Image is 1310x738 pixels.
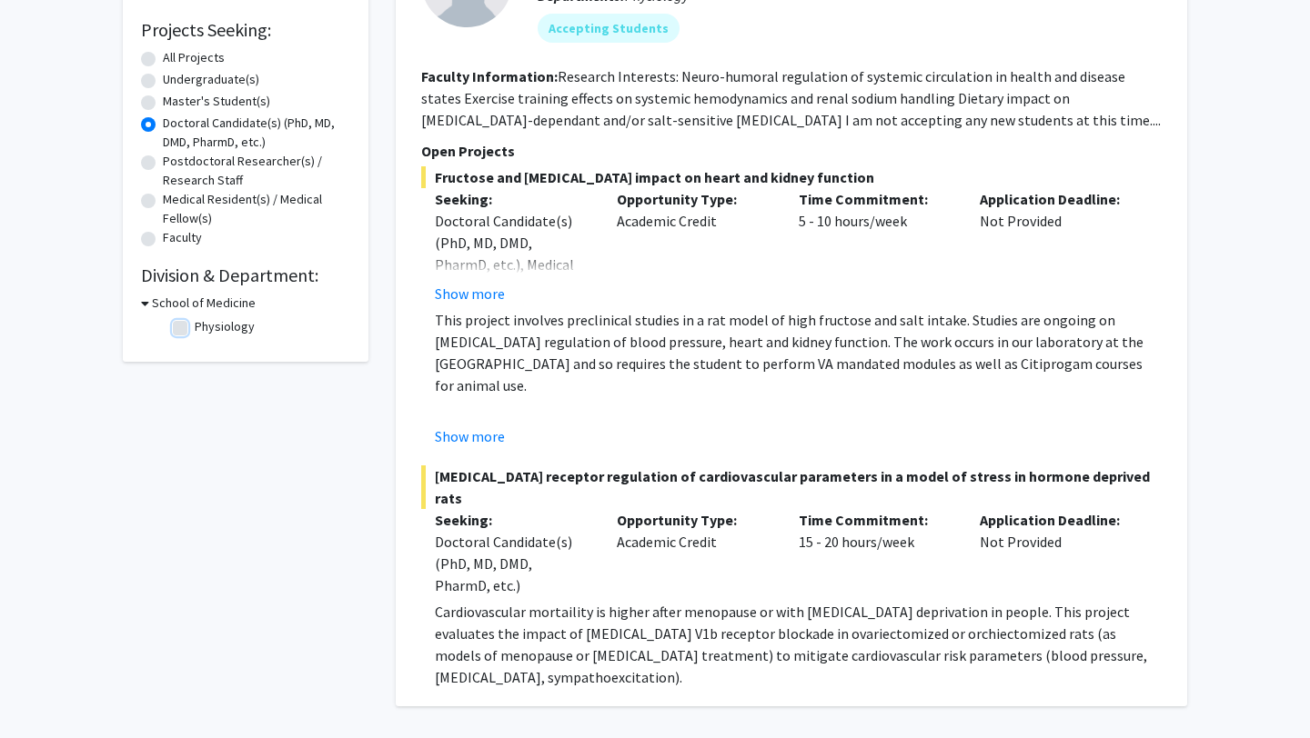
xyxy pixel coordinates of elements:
[152,294,256,313] h3: School of Medicine
[163,114,350,152] label: Doctoral Candidate(s) (PhD, MD, DMD, PharmD, etc.)
[435,531,589,596] div: Doctoral Candidate(s) (PhD, MD, DMD, PharmD, etc.)
[421,465,1162,509] span: [MEDICAL_DATA] receptor regulation of cardiovascular parameters in a model of stress in hormone d...
[799,188,953,210] p: Time Commitment:
[603,509,785,596] div: Academic Credit
[603,188,785,304] div: Academic Credit
[435,509,589,531] p: Seeking:
[980,509,1134,531] p: Application Deadline:
[435,425,505,447] button: Show more
[538,14,680,43] mat-chip: Accepting Students
[617,509,771,531] p: Opportunity Type:
[435,283,505,304] button: Show more
[421,67,1161,129] fg-read-more: Research Interests: Neuro-humoral regulation of systemic circulation in health and disease states...
[163,152,350,190] label: Postdoctoral Researcher(s) / Research Staff
[966,509,1148,596] div: Not Provided
[163,190,350,228] label: Medical Resident(s) / Medical Fellow(s)
[421,166,1162,188] span: Fructose and [MEDICAL_DATA] impact on heart and kidney function
[163,228,202,247] label: Faculty
[141,264,350,286] h2: Division & Department:
[163,92,270,111] label: Master's Student(s)
[421,67,558,85] b: Faculty Information:
[799,509,953,531] p: Time Commitment:
[435,309,1162,396] p: This project involves preclinical studies in a rat model of high fructose and salt intake. Studie...
[163,48,225,67] label: All Projects
[435,210,589,319] div: Doctoral Candidate(s) (PhD, MD, DMD, PharmD, etc.), Medical Resident(s) / Medical Fellow(s)
[980,188,1134,210] p: Application Deadline:
[195,317,255,336] label: Physiology
[785,188,967,304] div: 5 - 10 hours/week
[163,70,259,89] label: Undergraduate(s)
[435,188,589,210] p: Seeking:
[617,188,771,210] p: Opportunity Type:
[14,656,77,724] iframe: Chat
[785,509,967,596] div: 15 - 20 hours/week
[421,140,1162,162] p: Open Projects
[141,19,350,41] h2: Projects Seeking:
[966,188,1148,304] div: Not Provided
[435,601,1162,688] p: Cardiovascular mortaility is higher after menopause or with [MEDICAL_DATA] deprivation in people....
